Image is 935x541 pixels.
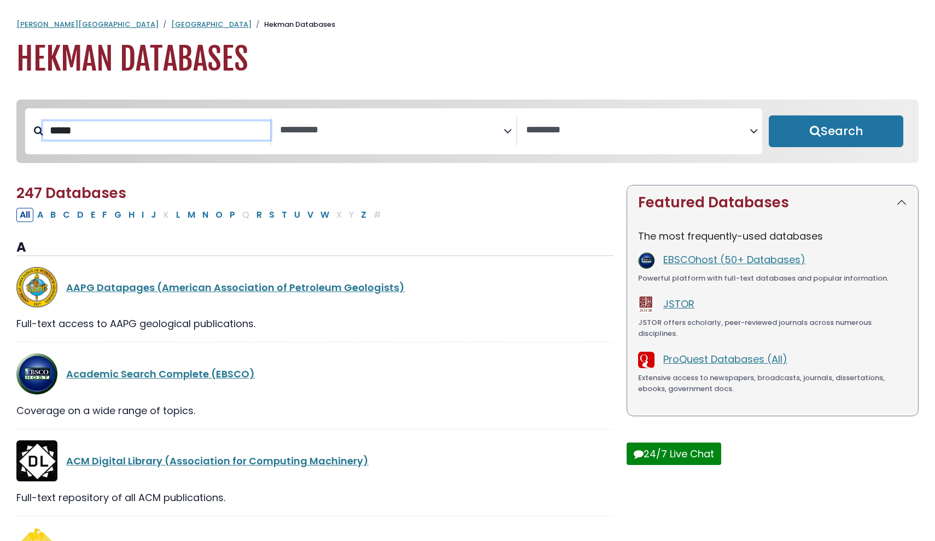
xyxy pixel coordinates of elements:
[111,208,125,222] button: Filter Results G
[638,317,907,339] div: JSTOR offers scholarly, peer-reviewed journals across numerous disciplines.
[663,253,805,266] a: EBSCOhost (50+ Databases)
[638,273,907,284] div: Powerful platform with full-text databases and popular information.
[226,208,238,222] button: Filter Results P
[266,208,278,222] button: Filter Results S
[138,208,147,222] button: Filter Results I
[358,208,370,222] button: Filter Results Z
[627,185,918,220] button: Featured Databases
[199,208,212,222] button: Filter Results N
[663,352,787,366] a: ProQuest Databases (All)
[16,490,613,505] div: Full-text repository of all ACM publications.
[16,19,159,30] a: [PERSON_NAME][GEOGRAPHIC_DATA]
[66,281,405,294] a: AAPG Datapages (American Association of Petroleum Geologists)
[304,208,317,222] button: Filter Results V
[278,208,290,222] button: Filter Results T
[212,208,226,222] button: Filter Results O
[74,208,87,222] button: Filter Results D
[16,19,919,30] nav: breadcrumb
[280,125,504,136] textarea: Search
[34,208,46,222] button: Filter Results A
[16,240,613,256] h3: A
[627,443,721,465] button: 24/7 Live Chat
[16,208,33,222] button: All
[173,208,184,222] button: Filter Results L
[16,100,919,163] nav: Search filters
[60,208,73,222] button: Filter Results C
[171,19,252,30] a: [GEOGRAPHIC_DATA]
[16,316,613,331] div: Full-text access to AAPG geological publications.
[87,208,98,222] button: Filter Results E
[148,208,160,222] button: Filter Results J
[638,373,907,394] div: Extensive access to newspapers, broadcasts, journals, dissertations, ebooks, government docs.
[47,208,59,222] button: Filter Results B
[526,125,750,136] textarea: Search
[43,121,270,139] input: Search database by title or keyword
[291,208,303,222] button: Filter Results U
[663,297,694,311] a: JSTOR
[769,115,903,147] button: Submit for Search Results
[99,208,110,222] button: Filter Results F
[16,207,385,221] div: Alpha-list to filter by first letter of database name
[125,208,138,222] button: Filter Results H
[66,454,369,468] a: ACM Digital Library (Association for Computing Machinery)
[16,403,613,418] div: Coverage on a wide range of topics.
[317,208,332,222] button: Filter Results W
[638,229,907,243] p: The most frequently-used databases
[252,19,335,30] li: Hekman Databases
[66,367,255,381] a: Academic Search Complete (EBSCO)
[16,41,919,78] h1: Hekman Databases
[253,208,265,222] button: Filter Results R
[16,183,126,203] span: 247 Databases
[184,208,198,222] button: Filter Results M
